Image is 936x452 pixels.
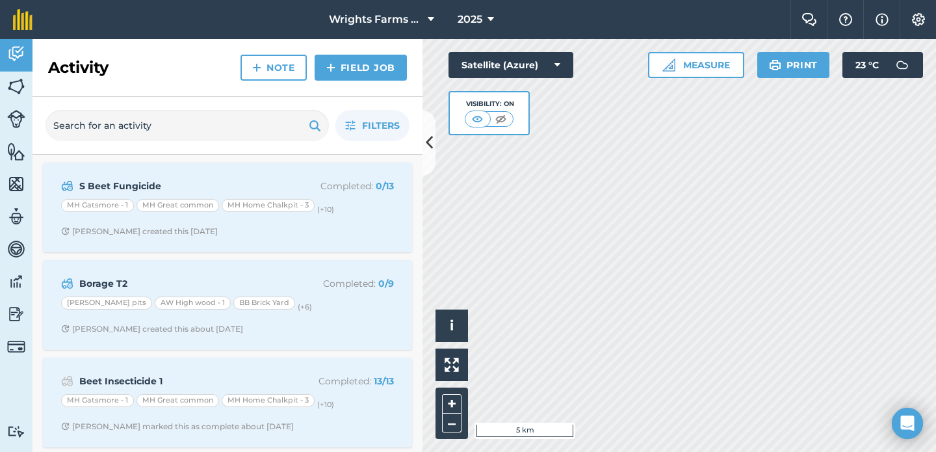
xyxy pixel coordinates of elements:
button: + [442,394,461,414]
strong: Beet Insecticide 1 [79,374,285,388]
div: MH Home Chalkpit - 3 [222,199,315,212]
img: svg+xml;base64,PD94bWwgdmVyc2lvbj0iMS4wIiBlbmNvZGluZz0idXRmLTgiPz4KPCEtLSBHZW5lcmF0b3I6IEFkb2JlIE... [7,425,25,438]
div: [PERSON_NAME] created this [DATE] [61,226,218,237]
img: svg+xml;base64,PD94bWwgdmVyc2lvbj0iMS4wIiBlbmNvZGluZz0idXRmLTgiPz4KPCEtLSBHZW5lcmF0b3I6IEFkb2JlIE... [7,338,25,356]
input: Search for an activity [45,110,329,141]
small: (+ 10 ) [317,205,334,214]
strong: 0 / 9 [378,278,394,289]
img: Two speech bubbles overlapping with the left bubble in the forefront [801,13,817,26]
a: Field Job [315,55,407,81]
div: MH Home Chalkpit - 3 [222,394,315,407]
div: [PERSON_NAME] marked this as complete about [DATE] [61,421,294,432]
strong: S Beet Fungicide [79,179,285,193]
img: svg+xml;base64,PHN2ZyB4bWxucz0iaHR0cDovL3d3dy53My5vcmcvMjAwMC9zdmciIHdpZHRoPSIxOSIgaGVpZ2h0PSIyNC... [769,57,781,73]
a: Borage T2Completed: 0/9[PERSON_NAME] pitsAW High wood - 1BB Brick Yard(+6)Clock with arrow pointi... [51,268,404,342]
img: svg+xml;base64,PD94bWwgdmVyc2lvbj0iMS4wIiBlbmNvZGluZz0idXRmLTgiPz4KPCEtLSBHZW5lcmF0b3I6IEFkb2JlIE... [61,373,73,389]
div: AW High wood - 1 [155,297,231,310]
img: Four arrows, one pointing top left, one top right, one bottom right and the last bottom left [445,358,459,372]
button: 23 °C [842,52,923,78]
span: Wrights Farms Contracting [329,12,422,27]
div: MH Gatsmore - 1 [61,199,134,212]
h2: Activity [48,57,109,78]
img: Clock with arrow pointing clockwise [61,227,70,235]
div: Visibility: On [465,99,514,109]
div: MH Gatsmore - 1 [61,394,134,407]
strong: Borage T2 [79,276,285,291]
img: svg+xml;base64,PD94bWwgdmVyc2lvbj0iMS4wIiBlbmNvZGluZz0idXRmLTgiPz4KPCEtLSBHZW5lcmF0b3I6IEFkb2JlIE... [7,207,25,226]
img: svg+xml;base64,PD94bWwgdmVyc2lvbj0iMS4wIiBlbmNvZGluZz0idXRmLTgiPz4KPCEtLSBHZW5lcmF0b3I6IEFkb2JlIE... [7,272,25,291]
img: Ruler icon [662,59,675,72]
button: Filters [335,110,409,141]
img: svg+xml;base64,PD94bWwgdmVyc2lvbj0iMS4wIiBlbmNvZGluZz0idXRmLTgiPz4KPCEtLSBHZW5lcmF0b3I6IEFkb2JlIE... [889,52,915,78]
img: svg+xml;base64,PHN2ZyB4bWxucz0iaHR0cDovL3d3dy53My5vcmcvMjAwMC9zdmciIHdpZHRoPSIxNyIgaGVpZ2h0PSIxNy... [876,12,889,27]
div: [PERSON_NAME] created this about [DATE] [61,324,243,334]
img: svg+xml;base64,PHN2ZyB4bWxucz0iaHR0cDovL3d3dy53My5vcmcvMjAwMC9zdmciIHdpZHRoPSI1MCIgaGVpZ2h0PSI0MC... [493,113,509,126]
button: Measure [648,52,744,78]
div: [PERSON_NAME] pits [61,297,152,310]
img: svg+xml;base64,PHN2ZyB4bWxucz0iaHR0cDovL3d3dy53My5vcmcvMjAwMC9zdmciIHdpZHRoPSI1NiIgaGVpZ2h0PSI2MC... [7,174,25,194]
img: svg+xml;base64,PD94bWwgdmVyc2lvbj0iMS4wIiBlbmNvZGluZz0idXRmLTgiPz4KPCEtLSBHZW5lcmF0b3I6IEFkb2JlIE... [61,178,73,194]
a: S Beet FungicideCompleted: 0/13MH Gatsmore - 1MH Great commonMH Home Chalkpit - 3(+10)Clock with ... [51,170,404,245]
a: Note [240,55,307,81]
button: Satellite (Azure) [448,52,573,78]
img: A cog icon [911,13,926,26]
p: Completed : [291,179,394,193]
img: svg+xml;base64,PHN2ZyB4bWxucz0iaHR0cDovL3d3dy53My5vcmcvMjAwMC9zdmciIHdpZHRoPSIxNCIgaGVpZ2h0PSIyNC... [252,60,261,75]
p: Completed : [291,374,394,388]
img: svg+xml;base64,PD94bWwgdmVyc2lvbj0iMS4wIiBlbmNvZGluZz0idXRmLTgiPz4KPCEtLSBHZW5lcmF0b3I6IEFkb2JlIE... [61,276,73,291]
button: Print [757,52,830,78]
span: i [450,317,454,334]
span: 2025 [458,12,482,27]
div: MH Great common [136,394,219,407]
p: Completed : [291,276,394,291]
button: i [435,310,468,342]
img: svg+xml;base64,PD94bWwgdmVyc2lvbj0iMS4wIiBlbmNvZGluZz0idXRmLTgiPz4KPCEtLSBHZW5lcmF0b3I6IEFkb2JlIE... [7,44,25,64]
img: svg+xml;base64,PD94bWwgdmVyc2lvbj0iMS4wIiBlbmNvZGluZz0idXRmLTgiPz4KPCEtLSBHZW5lcmF0b3I6IEFkb2JlIE... [7,304,25,324]
img: svg+xml;base64,PD94bWwgdmVyc2lvbj0iMS4wIiBlbmNvZGluZz0idXRmLTgiPz4KPCEtLSBHZW5lcmF0b3I6IEFkb2JlIE... [7,110,25,128]
button: – [442,414,461,432]
div: BB Brick Yard [233,297,295,310]
img: A question mark icon [838,13,853,26]
strong: 0 / 13 [376,180,394,192]
div: Open Intercom Messenger [892,408,923,439]
small: (+ 6 ) [298,302,312,312]
img: svg+xml;base64,PHN2ZyB4bWxucz0iaHR0cDovL3d3dy53My5vcmcvMjAwMC9zdmciIHdpZHRoPSIxNCIgaGVpZ2h0PSIyNC... [326,60,335,75]
img: svg+xml;base64,PD94bWwgdmVyc2lvbj0iMS4wIiBlbmNvZGluZz0idXRmLTgiPz4KPCEtLSBHZW5lcmF0b3I6IEFkb2JlIE... [7,239,25,259]
img: svg+xml;base64,PHN2ZyB4bWxucz0iaHR0cDovL3d3dy53My5vcmcvMjAwMC9zdmciIHdpZHRoPSIxOSIgaGVpZ2h0PSIyNC... [309,118,321,133]
div: MH Great common [136,199,219,212]
img: svg+xml;base64,PHN2ZyB4bWxucz0iaHR0cDovL3d3dy53My5vcmcvMjAwMC9zdmciIHdpZHRoPSI1NiIgaGVpZ2h0PSI2MC... [7,142,25,161]
span: Filters [362,118,400,133]
img: svg+xml;base64,PHN2ZyB4bWxucz0iaHR0cDovL3d3dy53My5vcmcvMjAwMC9zdmciIHdpZHRoPSI1MCIgaGVpZ2h0PSI0MC... [469,113,486,126]
strong: 13 / 13 [374,375,394,387]
img: fieldmargin Logo [13,9,32,30]
small: (+ 10 ) [317,400,334,409]
img: svg+xml;base64,PHN2ZyB4bWxucz0iaHR0cDovL3d3dy53My5vcmcvMjAwMC9zdmciIHdpZHRoPSI1NiIgaGVpZ2h0PSI2MC... [7,77,25,96]
img: Clock with arrow pointing clockwise [61,422,70,431]
img: Clock with arrow pointing clockwise [61,325,70,333]
a: Beet Insecticide 1Completed: 13/13MH Gatsmore - 1MH Great commonMH Home Chalkpit - 3(+10)Clock wi... [51,366,404,440]
span: 23 ° C [855,52,879,78]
